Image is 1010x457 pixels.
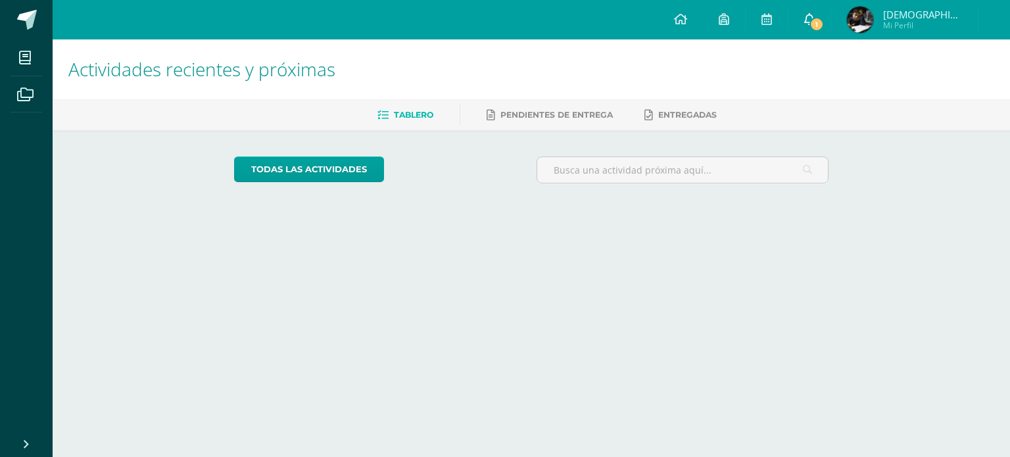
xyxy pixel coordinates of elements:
[487,105,613,126] a: Pendientes de entrega
[644,105,717,126] a: Entregadas
[809,17,824,32] span: 1
[883,8,962,21] span: [DEMOGRAPHIC_DATA][PERSON_NAME]
[658,110,717,120] span: Entregadas
[394,110,433,120] span: Tablero
[234,156,384,182] a: todas las Actividades
[68,57,335,82] span: Actividades recientes y próximas
[500,110,613,120] span: Pendientes de entrega
[883,20,962,31] span: Mi Perfil
[537,157,829,183] input: Busca una actividad próxima aquí...
[847,7,873,33] img: 80bcccb5c5cac447ef79018ccf731d7a.png
[377,105,433,126] a: Tablero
